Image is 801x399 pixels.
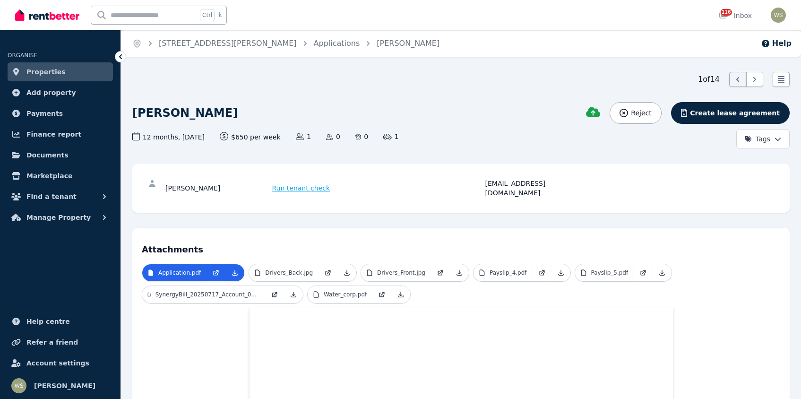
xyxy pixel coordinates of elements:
a: Drivers_Front.jpg [361,264,431,281]
span: Account settings [26,357,89,369]
a: Open in new Tab [207,264,225,281]
a: Download Attachment [284,286,303,303]
p: Drivers_Front.jpg [377,269,425,277]
a: Add property [8,83,113,102]
button: Help [761,38,792,49]
button: Create lease agreement [671,102,790,124]
span: Tags [744,134,770,144]
span: Finance report [26,129,81,140]
a: Documents [8,146,113,165]
div: [EMAIL_ADDRESS][DOMAIN_NAME] [485,179,589,198]
span: [PERSON_NAME] [34,380,95,391]
span: 1 [296,132,311,141]
h4: Attachments [142,237,780,256]
a: Download Attachment [551,264,570,281]
a: Open in new Tab [372,286,391,303]
span: Refer a friend [26,337,78,348]
a: Download Attachment [225,264,244,281]
a: [PERSON_NAME] [377,39,439,48]
a: Water_corp.pdf [308,286,372,303]
div: Inbox [719,11,752,20]
span: Create lease agreement [690,108,780,118]
p: Payslip_5.pdf [591,269,629,277]
span: Properties [26,66,66,78]
span: 116 [721,9,732,16]
span: Documents [26,149,69,161]
span: Run tenant check [272,183,330,193]
span: Find a tenant [26,191,77,202]
a: Payslip_4.pdf [474,264,533,281]
span: ORGANISE [8,52,37,59]
a: SynergyBill_20250717_Account_000352387740_016058.pdf [142,286,265,303]
a: Open in new Tab [634,264,653,281]
button: Tags [736,130,790,148]
span: Reject [631,108,651,118]
a: Open in new Tab [319,264,337,281]
span: 1 [383,132,398,141]
a: Application.pdf [142,264,207,281]
a: Properties [8,62,113,81]
a: Download Attachment [337,264,356,281]
button: Reject [610,102,661,124]
a: [STREET_ADDRESS][PERSON_NAME] [159,39,297,48]
nav: Breadcrumb [121,30,451,57]
h1: [PERSON_NAME] [132,105,238,121]
a: Download Attachment [450,264,469,281]
a: Finance report [8,125,113,144]
span: 0 [326,132,340,141]
span: 12 months , [DATE] [132,132,205,142]
iframe: Intercom live chat [769,367,792,390]
span: Manage Property [26,212,91,223]
a: Open in new Tab [533,264,551,281]
span: Add property [26,87,76,98]
p: Drivers_Back.jpg [265,269,313,277]
a: Applications [314,39,360,48]
a: Open in new Tab [265,286,284,303]
a: Drivers_Back.jpg [249,264,319,281]
button: Find a tenant [8,187,113,206]
p: Payslip_4.pdf [490,269,527,277]
p: Water_corp.pdf [324,291,367,298]
span: Ctrl [200,9,215,21]
span: k [218,11,222,19]
img: Whitney Smith [11,378,26,393]
a: Payments [8,104,113,123]
a: Download Attachment [653,264,672,281]
p: SynergyBill_20250717_Account_000352387740_016058.pdf [155,291,259,298]
span: Help centre [26,316,70,327]
a: Marketplace [8,166,113,185]
span: 1 of 14 [698,74,720,85]
div: [PERSON_NAME] [165,179,269,198]
a: Download Attachment [391,286,410,303]
button: Manage Property [8,208,113,227]
a: Help centre [8,312,113,331]
a: Payslip_5.pdf [575,264,634,281]
img: RentBetter [15,8,79,22]
p: Application.pdf [158,269,201,277]
span: Payments [26,108,63,119]
a: Account settings [8,354,113,373]
img: Whitney Smith [771,8,786,23]
span: $650 per week [220,132,281,142]
a: Refer a friend [8,333,113,352]
span: 0 [355,132,368,141]
a: Open in new Tab [431,264,450,281]
span: Marketplace [26,170,72,182]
